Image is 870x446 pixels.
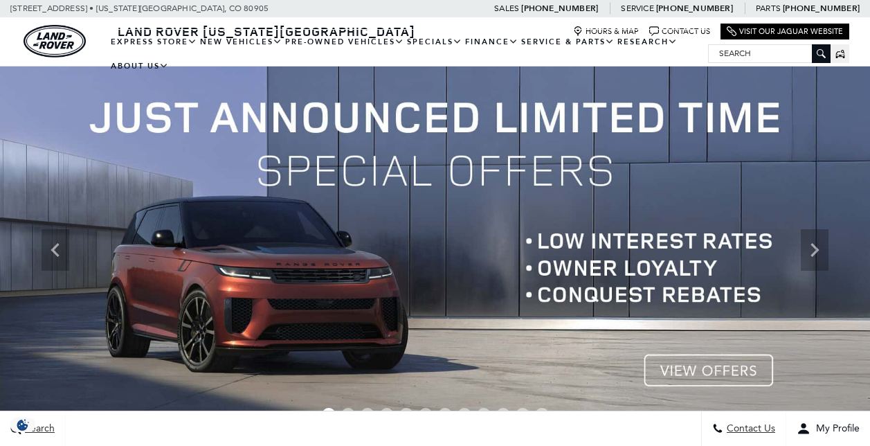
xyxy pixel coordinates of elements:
[783,3,860,14] a: [PHONE_NUMBER]
[801,229,828,271] div: Next
[723,423,775,435] span: Contact Us
[521,3,598,14] a: [PHONE_NUMBER]
[438,408,452,422] span: Go to slide 7
[649,26,710,37] a: Contact Us
[419,408,433,422] span: Go to slide 6
[457,408,471,422] span: Go to slide 8
[10,3,269,13] a: [STREET_ADDRESS] • [US_STATE][GEOGRAPHIC_DATA], CO 80905
[406,30,464,54] a: Specials
[284,30,406,54] a: Pre-Owned Vehicles
[109,30,199,54] a: EXPRESS STORE
[361,408,374,422] span: Go to slide 3
[656,3,733,14] a: [PHONE_NUMBER]
[42,229,69,271] div: Previous
[516,408,529,422] span: Go to slide 11
[118,23,415,39] span: Land Rover [US_STATE][GEOGRAPHIC_DATA]
[199,30,284,54] a: New Vehicles
[24,25,86,57] a: land-rover
[109,30,708,78] nav: Main Navigation
[341,408,355,422] span: Go to slide 2
[786,411,870,446] button: Open user profile menu
[756,3,781,13] span: Parts
[7,418,39,432] section: Click to Open Cookie Consent Modal
[621,3,653,13] span: Service
[7,418,39,432] img: Opt-Out Icon
[496,408,510,422] span: Go to slide 10
[709,45,830,62] input: Search
[399,408,413,422] span: Go to slide 5
[494,3,519,13] span: Sales
[520,30,616,54] a: Service & Parts
[727,26,843,37] a: Visit Our Jaguar Website
[322,408,336,422] span: Go to slide 1
[810,423,860,435] span: My Profile
[535,408,549,422] span: Go to slide 12
[109,54,170,78] a: About Us
[380,408,394,422] span: Go to slide 4
[477,408,491,422] span: Go to slide 9
[464,30,520,54] a: Finance
[573,26,639,37] a: Hours & Map
[24,25,86,57] img: Land Rover
[616,30,679,54] a: Research
[109,23,424,39] a: Land Rover [US_STATE][GEOGRAPHIC_DATA]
